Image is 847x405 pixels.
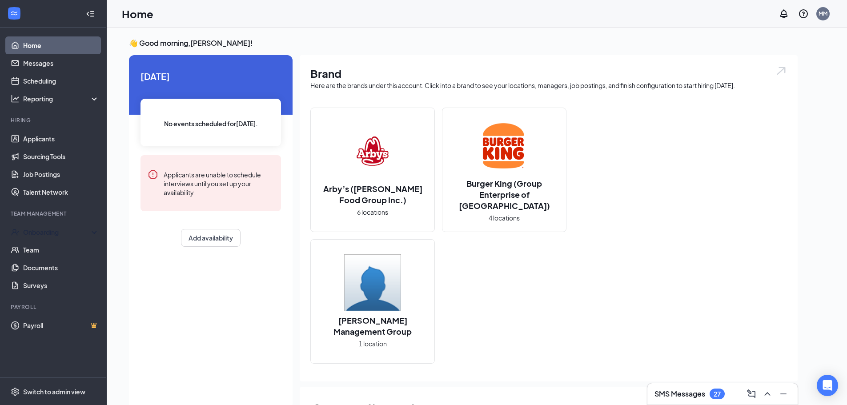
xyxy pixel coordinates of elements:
h2: Burger King (Group Enterprise of [GEOGRAPHIC_DATA]) [442,178,566,211]
button: ComposeMessage [744,387,759,401]
svg: ComposeMessage [746,389,757,399]
a: PayrollCrown [23,317,99,334]
span: No events scheduled for [DATE] . [164,119,258,128]
div: Reporting [23,94,100,103]
span: [DATE] [140,69,281,83]
div: Switch to admin view [23,387,85,396]
svg: UserCheck [11,228,20,237]
svg: Collapse [86,9,95,18]
span: 6 locations [357,207,388,217]
div: 27 [714,390,721,398]
svg: WorkstreamLogo [10,9,19,18]
img: open.6027fd2a22e1237b5b06.svg [775,66,787,76]
div: Applicants are unable to schedule interviews until you set up your availability. [164,169,274,197]
svg: Notifications [779,8,789,19]
svg: QuestionInfo [798,8,809,19]
img: Toby Management Group [344,254,401,311]
h1: Home [122,6,153,21]
button: Minimize [776,387,791,401]
a: Surveys [23,277,99,294]
h2: Arby’s ([PERSON_NAME] Food Group Inc.) [311,183,434,205]
div: Payroll [11,303,97,311]
span: 4 locations [489,213,520,223]
div: Hiring [11,116,97,124]
a: Sourcing Tools [23,148,99,165]
span: 1 location [359,339,387,349]
svg: Error [148,169,158,180]
div: MM [819,10,827,17]
button: Add availability [181,229,241,247]
img: Arby’s (Toby Food Group Inc.) [344,123,401,180]
a: Scheduling [23,72,99,90]
a: Team [23,241,99,259]
svg: Analysis [11,94,20,103]
a: Home [23,36,99,54]
div: Open Intercom Messenger [817,375,838,396]
div: Onboarding [23,228,92,237]
img: Burger King (Group Enterprise of North America) [476,117,533,174]
h3: SMS Messages [654,389,705,399]
a: Talent Network [23,183,99,201]
div: Here are the brands under this account. Click into a brand to see your locations, managers, job p... [310,81,787,90]
a: Documents [23,259,99,277]
button: ChevronUp [760,387,775,401]
svg: Minimize [778,389,789,399]
a: Job Postings [23,165,99,183]
h1: Brand [310,66,787,81]
div: Team Management [11,210,97,217]
a: Messages [23,54,99,72]
svg: Settings [11,387,20,396]
h2: [PERSON_NAME] Management Group [311,315,434,337]
svg: ChevronUp [762,389,773,399]
a: Applicants [23,130,99,148]
h3: 👋 Good morning, [PERSON_NAME] ! [129,38,798,48]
